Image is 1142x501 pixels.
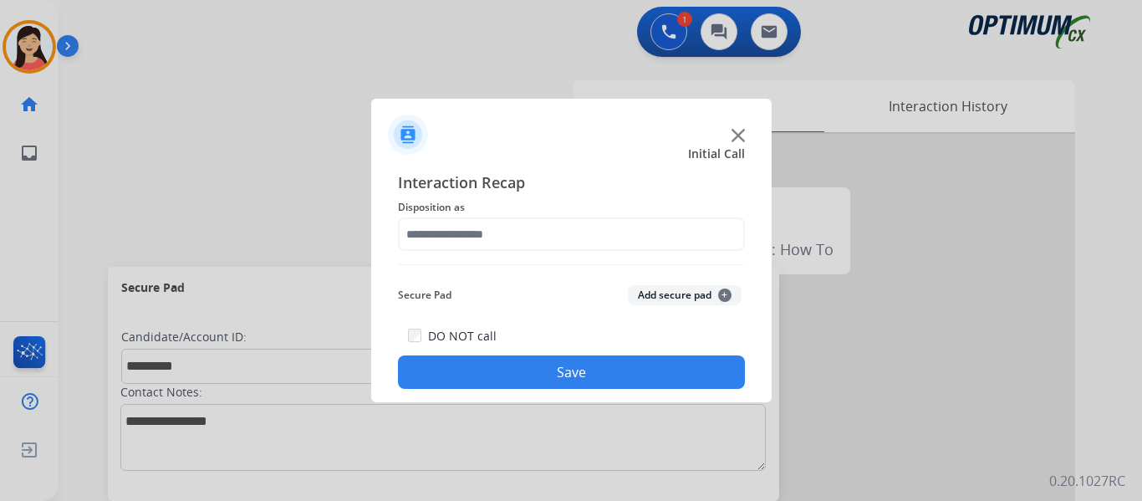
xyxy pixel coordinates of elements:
[628,285,742,305] button: Add secure pad+
[718,289,732,302] span: +
[398,264,745,265] img: contact-recap-line.svg
[398,171,745,197] span: Interaction Recap
[428,328,497,345] label: DO NOT call
[1049,471,1125,491] p: 0.20.1027RC
[398,355,745,389] button: Save
[688,146,745,162] span: Initial Call
[398,285,451,305] span: Secure Pad
[388,115,428,155] img: contactIcon
[398,197,745,217] span: Disposition as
